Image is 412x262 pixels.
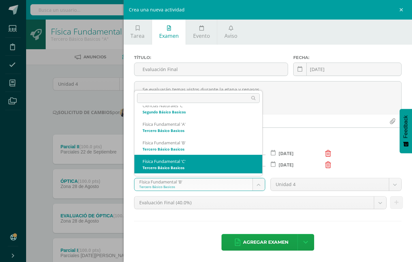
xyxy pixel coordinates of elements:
[143,110,254,114] div: Segundo Básico Basicos
[143,166,254,169] div: Tercero Básico Basicos
[143,147,254,151] div: Tercero Básico Basicos
[143,103,254,109] div: Ciencias Naturales 'C'
[143,140,254,146] div: Física Fundamental 'B'
[143,122,254,127] div: Física Fundamental 'A'
[143,129,254,132] div: Tercero Básico Basicos
[143,159,254,164] div: Física Fundamental 'C'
